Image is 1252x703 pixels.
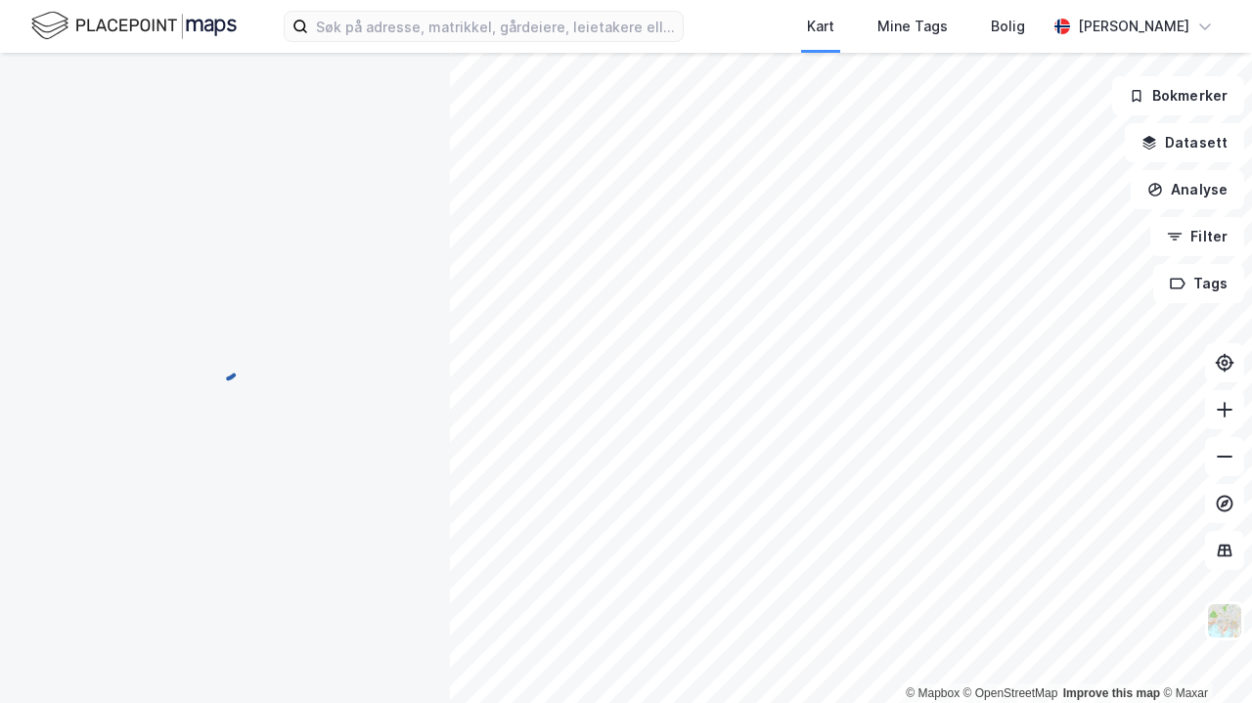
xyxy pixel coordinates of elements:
button: Bokmerker [1112,76,1244,115]
button: Filter [1150,217,1244,256]
div: Kontrollprogram for chat [1154,609,1252,703]
button: Analyse [1131,170,1244,209]
img: Z [1206,602,1243,639]
div: Mine Tags [877,15,948,38]
div: Kart [807,15,834,38]
div: [PERSON_NAME] [1078,15,1189,38]
div: Bolig [991,15,1025,38]
a: Mapbox [906,686,960,700]
iframe: Chat Widget [1154,609,1252,703]
a: OpenStreetMap [963,686,1058,700]
a: Improve this map [1063,686,1160,700]
button: Datasett [1125,123,1244,162]
input: Søk på adresse, matrikkel, gårdeiere, leietakere eller personer [308,12,683,41]
img: logo.f888ab2527a4732fd821a326f86c7f29.svg [31,9,237,43]
img: spinner.a6d8c91a73a9ac5275cf975e30b51cfb.svg [209,351,241,382]
button: Tags [1153,264,1244,303]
